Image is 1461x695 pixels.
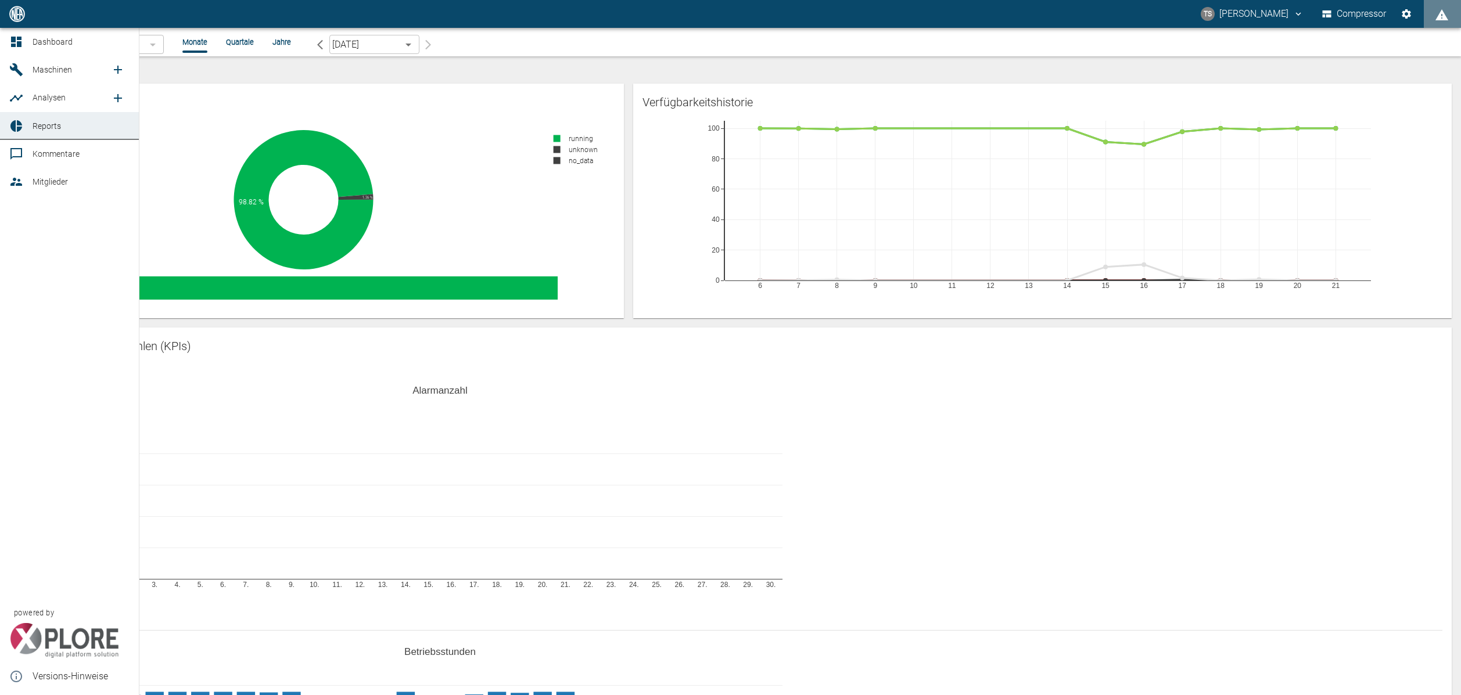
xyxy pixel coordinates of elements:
[8,6,26,21] img: logo
[642,93,1442,111] div: Verfügbarkeitshistorie
[1396,3,1417,24] button: Einstellungen
[51,93,615,111] div: Verfügbarkeit
[33,149,80,159] span: Kommentare
[33,37,73,46] span: Dashboard
[33,93,66,102] span: Analysen
[9,623,119,658] img: Xplore Logo
[1199,3,1305,24] button: timo.streitbuerger@arcanum-energy.de
[14,607,54,618] span: powered by
[51,337,1442,355] div: Leistungskennzahlen (KPIs)
[226,37,254,48] li: Quartale
[329,35,419,54] div: [DATE]
[272,37,291,48] li: Jahre
[182,37,207,48] li: Monate
[33,669,130,683] span: Versions-Hinweise
[106,87,130,110] a: new /analyses/list/0
[33,65,72,74] span: Maschinen
[33,177,68,186] span: Mitglieder
[310,35,329,54] button: arrow-back
[1201,7,1215,21] div: TS
[33,121,61,131] span: Reports
[106,58,130,81] a: new /machines
[1320,3,1389,24] button: Compressor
